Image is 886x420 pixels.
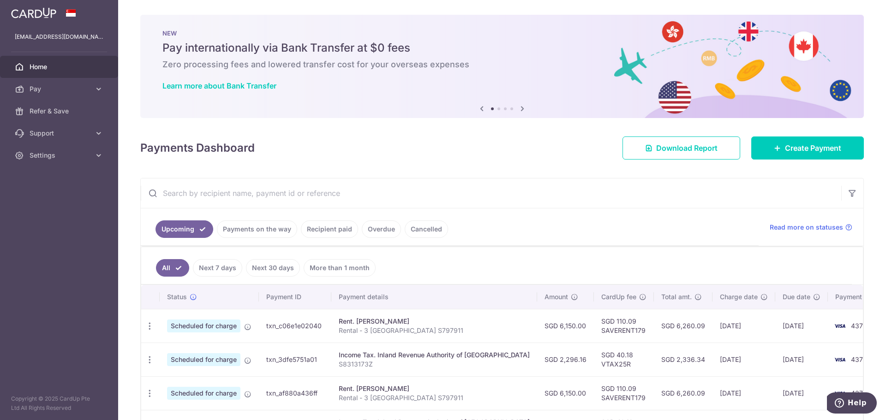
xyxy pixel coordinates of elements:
td: [DATE] [712,309,775,343]
p: S8313173Z [339,360,530,369]
span: Amount [545,292,568,302]
span: Download Report [656,142,718,154]
a: Upcoming [156,220,213,238]
a: Next 30 days [246,259,300,277]
td: [DATE] [775,309,828,343]
a: Next 7 days [193,259,242,277]
th: Payment ID [259,285,331,309]
td: txn_3dfe5751a01 [259,343,331,376]
td: [DATE] [775,376,828,410]
td: SGD 40.18 VTAX25R [594,343,654,376]
td: SGD 2,336.34 [654,343,712,376]
a: All [156,259,189,277]
a: Create Payment [751,136,864,160]
span: Status [167,292,187,302]
a: Download Report [623,136,740,160]
div: Rent. [PERSON_NAME] [339,317,530,326]
h6: Zero processing fees and lowered transfer cost for your overseas expenses [162,59,842,70]
span: Scheduled for charge [167,353,240,366]
a: More than 1 month [304,259,376,277]
img: Bank Card [831,388,849,399]
span: 4377 [851,389,867,397]
img: Bank transfer banner [140,15,864,118]
td: SGD 110.09 SAVERENT179 [594,309,654,343]
span: Charge date [720,292,758,302]
td: [DATE] [775,343,828,376]
img: CardUp [11,7,56,18]
td: SGD 2,296.16 [537,343,594,376]
h5: Pay internationally via Bank Transfer at $0 fees [162,41,842,55]
span: Scheduled for charge [167,387,240,400]
h4: Payments Dashboard [140,140,255,156]
span: 4377 [851,355,867,363]
span: Support [30,129,90,138]
img: Bank Card [831,320,849,331]
span: Settings [30,151,90,160]
span: Total amt. [661,292,692,302]
td: [DATE] [712,376,775,410]
th: Payment details [331,285,537,309]
a: Read more on statuses [770,223,852,232]
p: [EMAIL_ADDRESS][DOMAIN_NAME] [15,32,103,41]
p: NEW [162,30,842,37]
iframe: Opens a widget where you can find more information [827,392,877,415]
td: SGD 6,260.09 [654,309,712,343]
p: Rental - 3 [GEOGRAPHIC_DATA] S797911 [339,393,530,402]
td: txn_c06e1e02040 [259,309,331,343]
span: 4377 [851,322,867,330]
td: txn_af880a436ff [259,376,331,410]
span: Create Payment [785,142,841,154]
td: SGD 6,150.00 [537,376,594,410]
a: Overdue [362,220,401,238]
td: SGD 110.09 SAVERENT179 [594,376,654,410]
td: SGD 6,150.00 [537,309,594,343]
div: Income Tax. Inland Revenue Authority of [GEOGRAPHIC_DATA] [339,350,530,360]
td: [DATE] [712,343,775,376]
a: Learn more about Bank Transfer [162,81,276,90]
div: Rent. [PERSON_NAME] [339,384,530,393]
span: Due date [783,292,810,302]
span: CardUp fee [601,292,636,302]
a: Recipient paid [301,220,358,238]
a: Cancelled [405,220,448,238]
span: Scheduled for charge [167,319,240,332]
span: Refer & Save [30,106,90,116]
span: Pay [30,84,90,94]
span: Read more on statuses [770,223,843,232]
span: Home [30,62,90,71]
input: Search by recipient name, payment id or reference [141,178,841,208]
a: Payments on the way [217,220,297,238]
img: Bank Card [831,354,849,365]
p: Rental - 3 [GEOGRAPHIC_DATA] S797911 [339,326,530,335]
td: SGD 6,260.09 [654,376,712,410]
